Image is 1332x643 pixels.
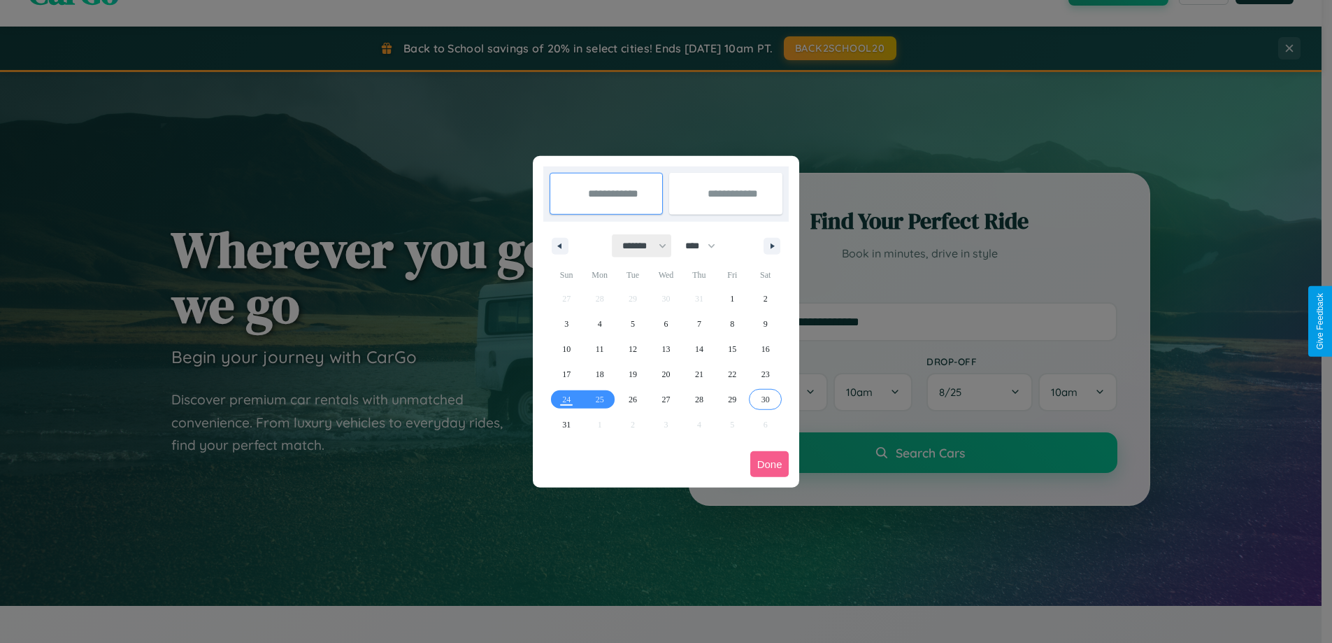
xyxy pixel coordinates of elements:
button: 11 [583,337,616,362]
button: 31 [550,412,583,437]
span: Tue [616,264,649,286]
button: 1 [716,286,749,311]
button: 3 [550,311,583,337]
span: 23 [761,362,770,387]
span: 24 [562,387,571,412]
span: Sat [749,264,782,286]
span: 10 [562,337,571,362]
button: 23 [749,362,782,387]
span: 14 [695,337,703,362]
span: 19 [629,362,637,387]
span: 1 [730,286,734,311]
span: 9 [764,311,768,337]
button: 19 [616,362,649,387]
span: Thu [682,264,715,286]
span: Mon [583,264,616,286]
button: 4 [583,311,616,337]
span: 5 [631,311,635,337]
button: 18 [583,362,616,387]
button: 24 [550,387,583,412]
button: 15 [716,337,749,362]
span: 26 [629,387,637,412]
span: Wed [650,264,682,286]
div: Give Feedback [1315,293,1325,350]
button: 2 [749,286,782,311]
button: Done [750,451,789,477]
button: 12 [616,337,649,362]
span: 4 [598,311,602,337]
button: 7 [682,311,715,337]
button: 14 [682,337,715,362]
span: 8 [730,311,734,337]
span: 25 [596,387,604,412]
span: 20 [661,362,670,387]
span: 31 [562,412,571,437]
span: 11 [596,337,604,362]
button: 20 [650,362,682,387]
span: 22 [728,362,736,387]
button: 8 [716,311,749,337]
span: Fri [716,264,749,286]
button: 30 [749,387,782,412]
span: 30 [761,387,770,412]
span: Sun [550,264,583,286]
button: 21 [682,362,715,387]
button: 6 [650,311,682,337]
span: 2 [764,286,768,311]
span: 12 [629,337,637,362]
button: 27 [650,387,682,412]
span: 18 [596,362,604,387]
button: 16 [749,337,782,362]
span: 27 [661,387,670,412]
button: 5 [616,311,649,337]
span: 15 [728,337,736,362]
span: 28 [695,387,703,412]
button: 17 [550,362,583,387]
button: 26 [616,387,649,412]
span: 6 [664,311,668,337]
button: 29 [716,387,749,412]
span: 17 [562,362,571,387]
span: 21 [695,362,703,387]
button: 22 [716,362,749,387]
button: 25 [583,387,616,412]
button: 13 [650,337,682,362]
span: 29 [728,387,736,412]
button: 9 [749,311,782,337]
span: 16 [761,337,770,362]
button: 10 [550,337,583,362]
button: 28 [682,387,715,412]
span: 13 [661,337,670,362]
span: 3 [564,311,568,337]
span: 7 [697,311,701,337]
